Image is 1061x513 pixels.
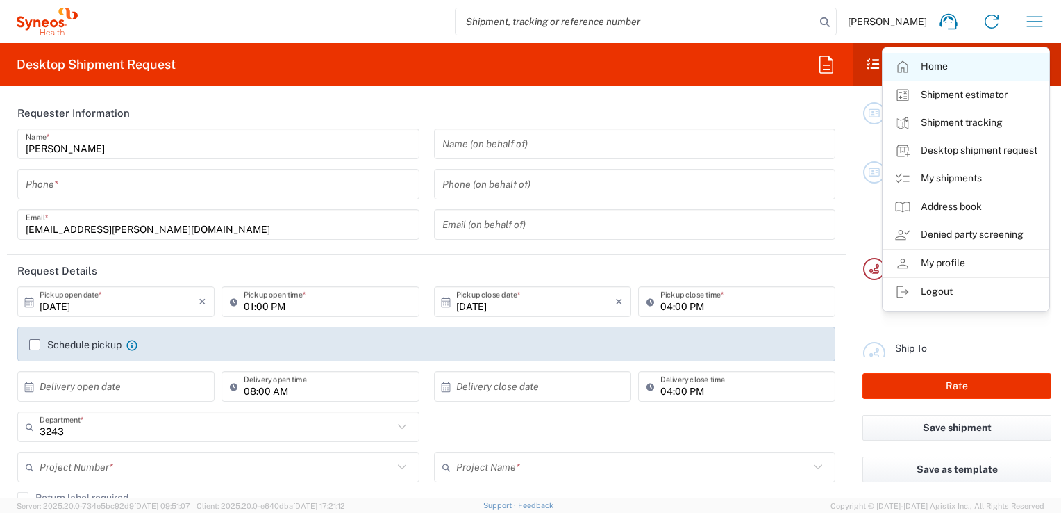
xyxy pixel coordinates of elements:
a: Home [883,53,1049,81]
span: [PERSON_NAME] [848,15,927,28]
span: [DATE] 09:51:07 [134,502,190,510]
label: Return label required [17,492,128,503]
label: Schedule pickup [29,339,122,350]
button: Save as template [862,457,1051,482]
h2: Shipment Checklist [865,56,1005,73]
a: Denied party screening [883,221,1049,249]
button: Save shipment [862,415,1051,441]
a: Logout [883,278,1049,306]
span: Ship To [895,343,927,354]
span: Server: 2025.20.0-734e5bc92d9 [17,502,190,510]
span: Client: 2025.20.0-e640dba [197,502,345,510]
span: Copyright © [DATE]-[DATE] Agistix Inc., All Rights Reserved [830,500,1044,512]
span: [DATE] 17:21:12 [293,502,345,510]
a: Desktop shipment request [883,137,1049,165]
a: Shipment estimator [883,81,1049,109]
a: My profile [883,250,1049,277]
input: Shipment, tracking or reference number [456,8,815,35]
i: × [615,291,623,313]
h2: Request Details [17,264,97,278]
button: Rate [862,373,1051,399]
a: Support [483,501,518,510]
a: Feedback [518,501,553,510]
h2: Desktop Shipment Request [17,56,176,73]
a: Shipment tracking [883,109,1049,137]
h2: Requester Information [17,106,130,120]
i: × [199,291,206,313]
a: My shipments [883,165,1049,193]
a: Address book [883,193,1049,221]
